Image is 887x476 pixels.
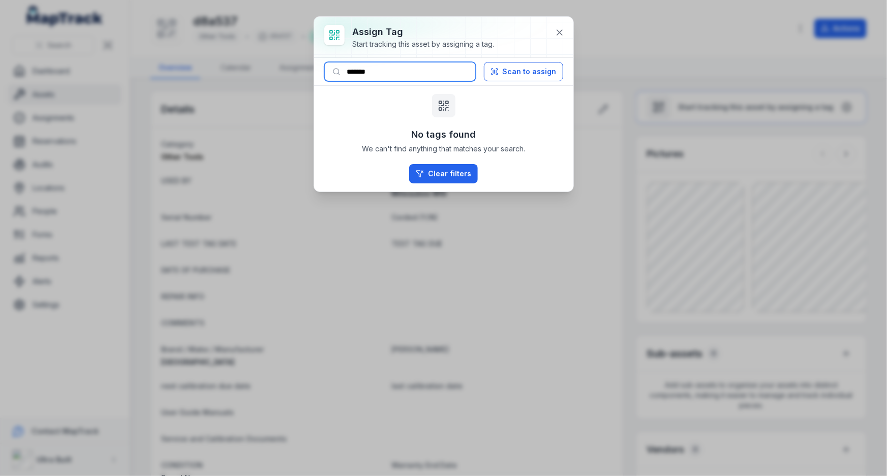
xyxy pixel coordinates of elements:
div: Start tracking this asset by assigning a tag. [353,39,495,49]
h3: No tags found [411,128,476,142]
button: Clear filters [409,164,478,183]
span: We can't find anything that matches your search. [362,144,525,154]
button: Scan to assign [484,62,563,81]
h3: Assign tag [353,25,495,39]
